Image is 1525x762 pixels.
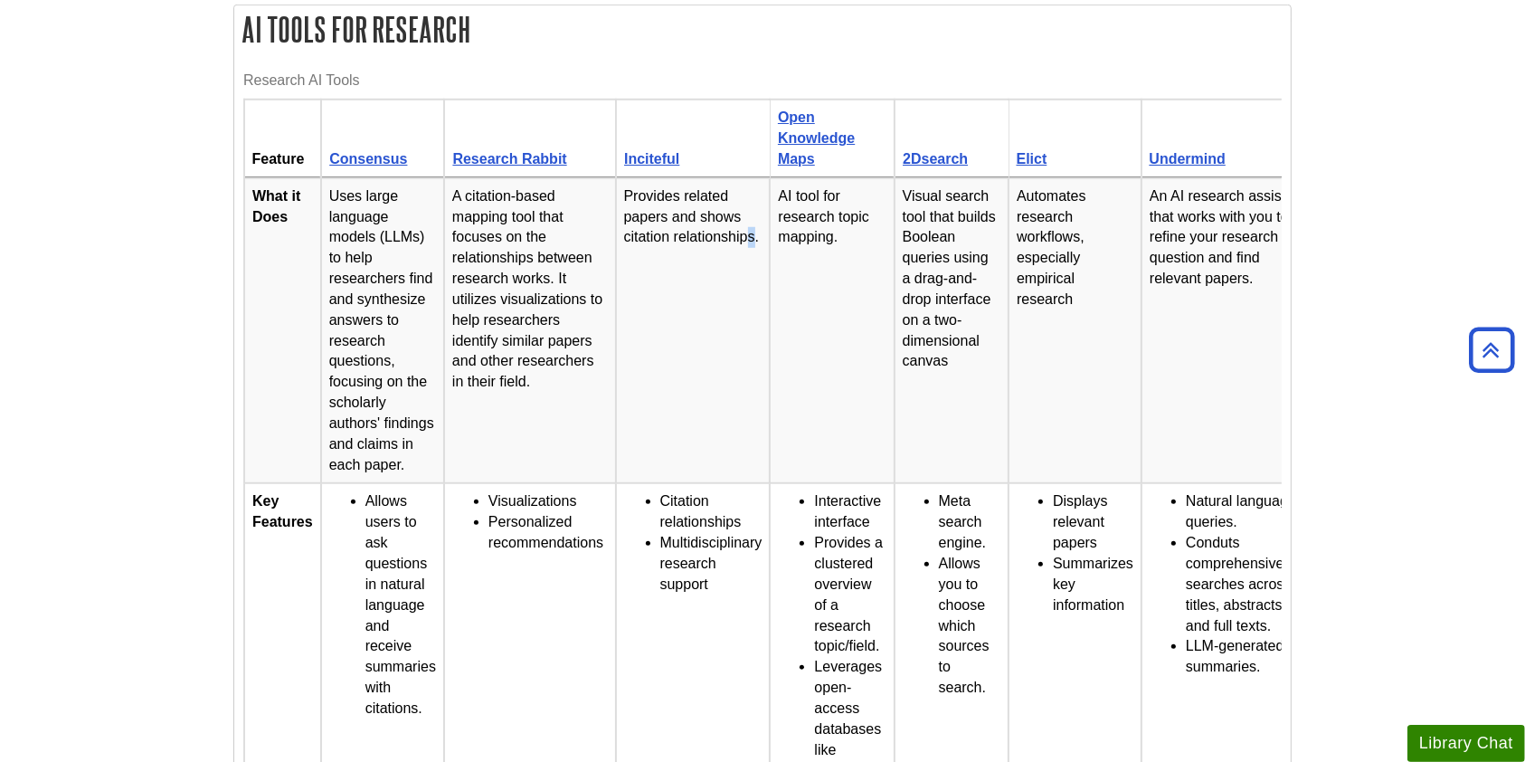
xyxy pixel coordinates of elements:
[624,151,679,167] a: Inciteful
[244,100,321,178] th: Feature
[488,512,608,554] li: Personalized recommendations
[252,188,300,224] strong: What it Does
[660,533,762,595] li: Multidisciplinary research support
[1186,636,1307,678] li: LLM-generated summaries.
[1186,491,1307,533] li: Natural language queries.
[488,491,608,512] li: Visualizations
[770,178,894,484] td: AI tool for research topic mapping.
[365,491,436,719] li: Allows users to ask questions in natural language and receive summaries with citations.
[452,151,566,167] a: Research Rabbit
[444,178,616,484] td: A citation-based mapping tool that focuses on the relationships between research works. It utiliz...
[939,491,1000,554] li: Meta search engine.
[1017,151,1047,167] a: Elict
[814,533,886,657] li: Provides a clustered overview of a research topic/field.
[234,5,1291,53] h2: AI Tools for Research
[1141,178,1315,484] td: An AI research assistant that works with you to refine your research question and find relevant p...
[1053,491,1133,554] li: Displays relevant papers
[321,178,444,484] td: Uses large language models (LLMs) to help researchers find and synthesize answers to research que...
[903,151,968,167] a: 2Dsearch
[616,178,771,484] td: Provides related papers and shows citation relationships.
[660,491,762,533] li: Citation relationships
[252,493,313,529] strong: Key Features
[939,554,1000,699] li: Allows you to choose which sources to search.
[1053,554,1133,616] li: Summarizes key information
[1407,725,1525,762] button: Library Chat
[1463,338,1520,362] a: Back to Top
[329,151,407,167] a: Consensus
[1186,533,1307,636] li: Conduts comprehensive searches across titles, abstracts and full texts.
[1150,151,1226,167] a: Undermind
[814,491,886,533] li: Interactive interface
[895,178,1009,484] td: Visual search tool that builds Boolean queries using a drag-and-drop interface on a two-dimension...
[1009,178,1141,484] td: Automates research workflows, especially empirical research
[243,62,1316,99] caption: Research AI Tools
[778,110,855,167] a: Open Knowledge Maps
